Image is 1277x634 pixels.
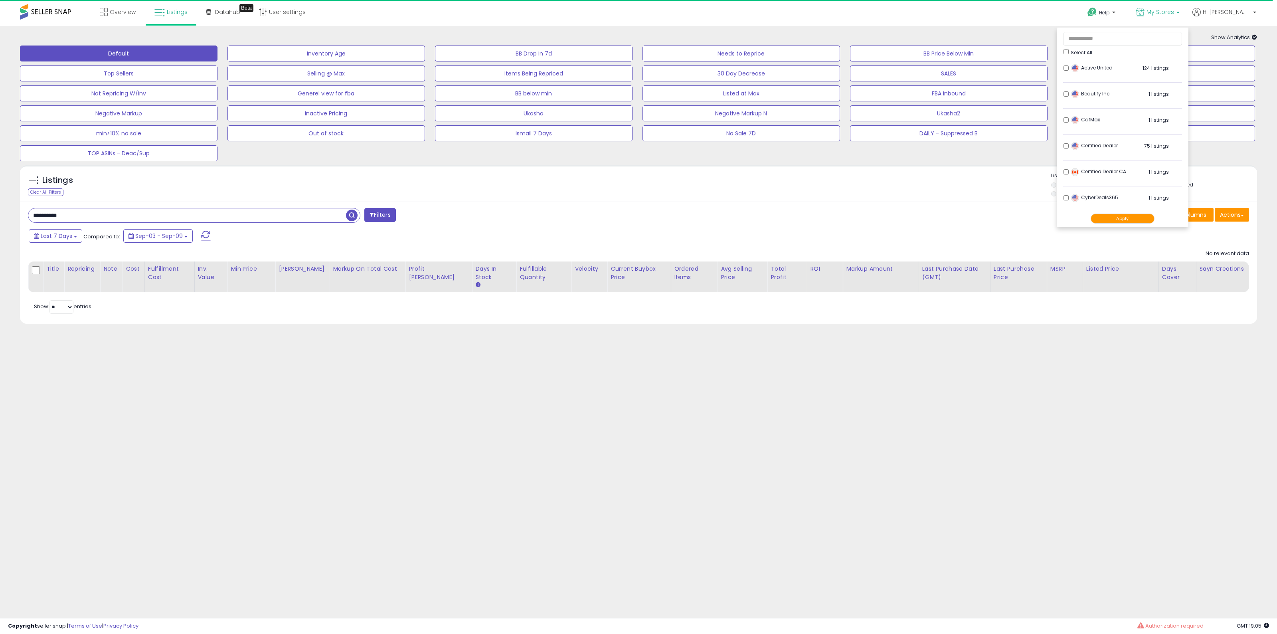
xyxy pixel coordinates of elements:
[20,85,217,101] button: Not Repricing W/Inv
[198,265,224,281] div: Inv. value
[1071,168,1079,176] img: canada.png
[126,265,141,273] div: Cost
[850,85,1048,101] button: FBA Inbound
[1071,142,1079,150] img: usa.png
[1071,168,1126,175] span: Certified Dealer CA
[1091,214,1154,224] button: Apply
[1176,208,1214,222] button: Columns
[1206,250,1249,258] div: No relevant data
[1071,64,1079,72] img: usa.png
[850,46,1048,61] button: BB Price Below Min
[123,229,193,243] button: Sep-03 - Sep-09
[1147,8,1174,16] span: My Stores
[850,125,1048,141] button: DAILY - Suppressed B
[922,265,987,281] div: Last Purchase Date (GMT)
[1086,265,1155,273] div: Listed Price
[1149,194,1169,201] span: 1 listings
[1071,142,1118,149] span: Certified Dealer
[46,265,61,273] div: Title
[227,125,425,141] button: Out of stock
[20,145,217,161] button: TOP ASINs - Deac/Sup
[1200,265,1246,273] div: Sayn Creations
[215,8,240,16] span: DataHub
[520,265,568,281] div: Fulfillable Quantity
[1050,265,1079,273] div: MSRP
[1071,90,1110,97] span: Beautify Inc
[1211,34,1257,41] span: Show Analytics
[42,175,73,186] h5: Listings
[239,4,253,12] div: Tooltip anchor
[575,265,604,273] div: Velocity
[167,8,188,16] span: Listings
[994,265,1044,281] div: Last Purchase Price
[850,65,1048,81] button: SALES
[642,125,840,141] button: No Sale 7D
[1196,262,1249,292] th: CSV column name: cust_attr_5_Sayn Creations
[20,65,217,81] button: Top Sellers
[721,265,764,281] div: Avg Selling Price
[227,65,425,81] button: Selling @ Max
[148,265,191,281] div: Fulfillment Cost
[810,265,840,273] div: ROI
[435,125,633,141] button: Ismail 7 Days
[227,105,425,121] button: Inactive Pricing
[642,65,840,81] button: 30 Day Decrease
[846,265,915,273] div: Markup Amount
[1099,9,1110,16] span: Help
[227,46,425,61] button: Inventory Age
[1071,49,1092,56] span: Select All
[1181,211,1206,219] span: Columns
[1087,7,1097,17] i: Get Help
[1215,208,1249,222] button: Actions
[475,265,513,281] div: Days In Stock
[435,105,633,121] button: Ukasha
[1051,172,1257,180] p: Listing States:
[435,85,633,101] button: BB below min
[475,281,480,289] small: Days In Stock.
[642,105,840,121] button: Negative Markup N
[231,265,272,273] div: Min Price
[771,265,803,281] div: Total Profit
[409,265,468,281] div: Profit [PERSON_NAME]
[1144,143,1169,149] span: 75 listings
[1149,91,1169,97] span: 1 listings
[333,265,402,273] div: Markup on Total Cost
[1071,194,1079,202] img: usa.png
[1071,90,1079,98] img: usa.png
[41,232,72,240] span: Last 7 Days
[110,8,136,16] span: Overview
[1149,168,1169,175] span: 1 listings
[435,65,633,81] button: Items Being Repriced
[135,232,183,240] span: Sep-03 - Sep-09
[1047,262,1083,292] th: CSV column name: cust_attr_1_MSRP
[1071,116,1079,124] img: usa.png
[1192,8,1256,26] a: Hi [PERSON_NAME]
[1071,116,1100,123] span: CafMax
[83,233,120,240] span: Compared to:
[103,265,119,273] div: Note
[1071,194,1118,201] span: CyberDeals365
[611,265,667,281] div: Current Buybox Price
[364,208,395,222] button: Filters
[1203,8,1251,16] span: Hi [PERSON_NAME]
[642,46,840,61] button: Needs to Reprice
[20,125,217,141] button: min>10% no sale
[279,265,326,273] div: [PERSON_NAME]
[1071,64,1113,71] span: Active United
[67,265,97,273] div: Repricing
[642,85,840,101] button: Listed at Max
[674,265,714,281] div: Ordered Items
[330,262,405,292] th: The percentage added to the cost of goods (COGS) that forms the calculator for Min & Max prices.
[29,229,82,243] button: Last 7 Days
[1162,265,1193,281] div: Days Cover
[34,303,91,310] span: Show: entries
[435,46,633,61] button: BB Drop in 7d
[1149,117,1169,123] span: 1 listings
[850,105,1048,121] button: Ukasha2
[20,46,217,61] button: Default
[20,105,217,121] button: Negative Markup
[1081,1,1123,26] a: Help
[28,188,63,196] div: Clear All Filters
[1143,65,1169,71] span: 124 listings
[227,85,425,101] button: Generel view for fba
